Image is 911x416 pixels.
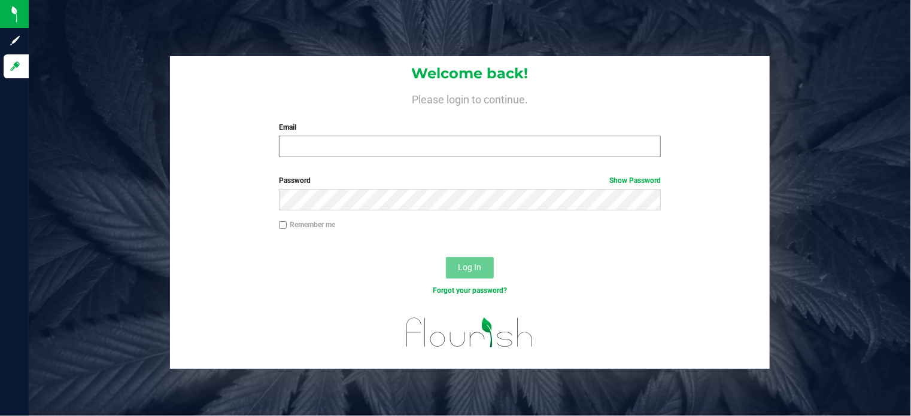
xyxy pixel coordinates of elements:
[170,66,770,81] h1: Welcome back!
[9,35,21,47] inline-svg: Sign up
[279,122,661,133] label: Email
[395,308,545,357] img: flourish_logo.svg
[279,176,311,185] span: Password
[279,221,287,230] input: Remember me
[170,91,770,105] h4: Please login to continue.
[9,60,21,72] inline-svg: Log in
[446,257,494,279] button: Log In
[609,176,661,185] a: Show Password
[279,219,335,230] label: Remember me
[458,262,481,272] span: Log In
[433,286,507,295] a: Forgot your password?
